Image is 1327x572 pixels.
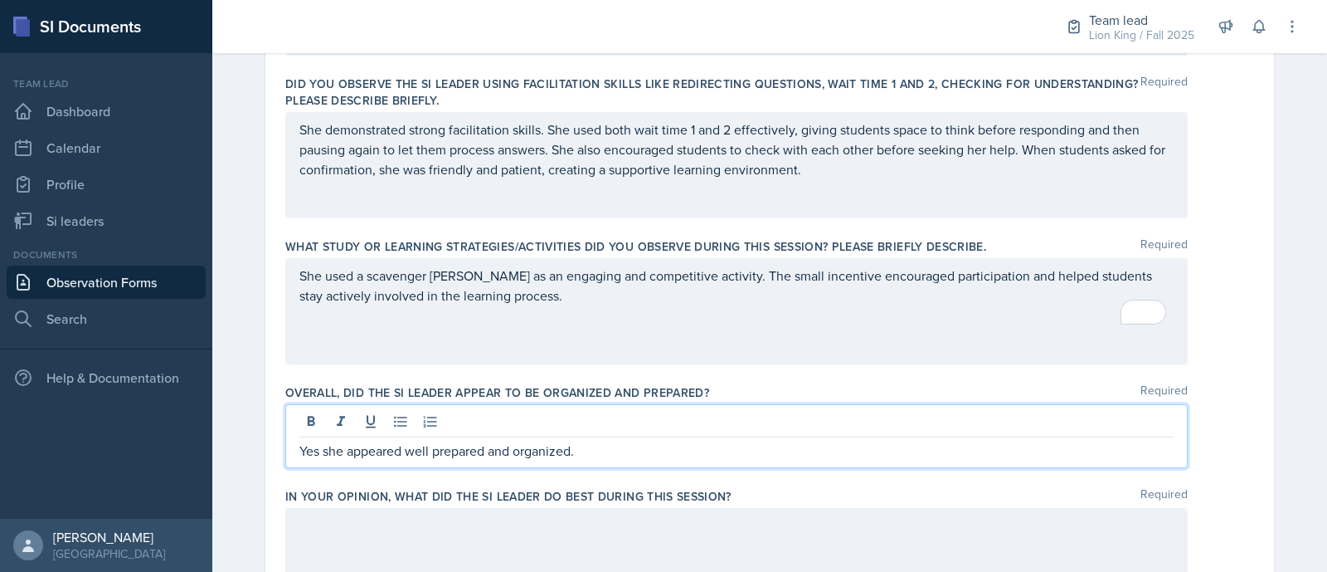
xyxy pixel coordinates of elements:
div: Lion King / Fall 2025 [1089,27,1194,44]
label: What study or learning strategies/activities did you observe during this session? Please briefly ... [285,238,986,255]
span: Required [1140,488,1188,505]
label: Did you observe the SI Leader using facilitation skills like redirecting questions, wait time 1 a... [285,76,1140,109]
a: Profile [7,168,206,201]
span: Required [1140,384,1188,401]
span: Required [1140,238,1188,255]
span: Required [1140,76,1188,109]
div: Team lead [1089,10,1194,30]
div: Help & Documentation [7,361,206,394]
div: Team lead [7,76,206,91]
p: Yes she appeared well prepared and organized. [299,441,1174,461]
label: Overall, did the SI Leader appear to be organized and prepared? [285,384,709,401]
a: Calendar [7,131,206,164]
p: She demonstrated strong facilitation skills. She used both wait time 1 and 2 effectively, giving ... [299,120,1174,179]
div: [PERSON_NAME] [53,529,165,545]
div: To enrich screen reader interactions, please activate Accessibility in Grammarly extension settings [299,266,1174,325]
div: [GEOGRAPHIC_DATA] [53,545,165,562]
p: She used a scavenger [PERSON_NAME] as an engaging and competitive activity. The small incentive e... [299,266,1174,306]
div: Documents [7,247,206,262]
a: Observation Forms [7,266,206,299]
a: Search [7,302,206,335]
label: In your opinion, what did the SI Leader do BEST during this session? [285,488,732,505]
a: Dashboard [7,95,206,128]
a: Si leaders [7,204,206,237]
